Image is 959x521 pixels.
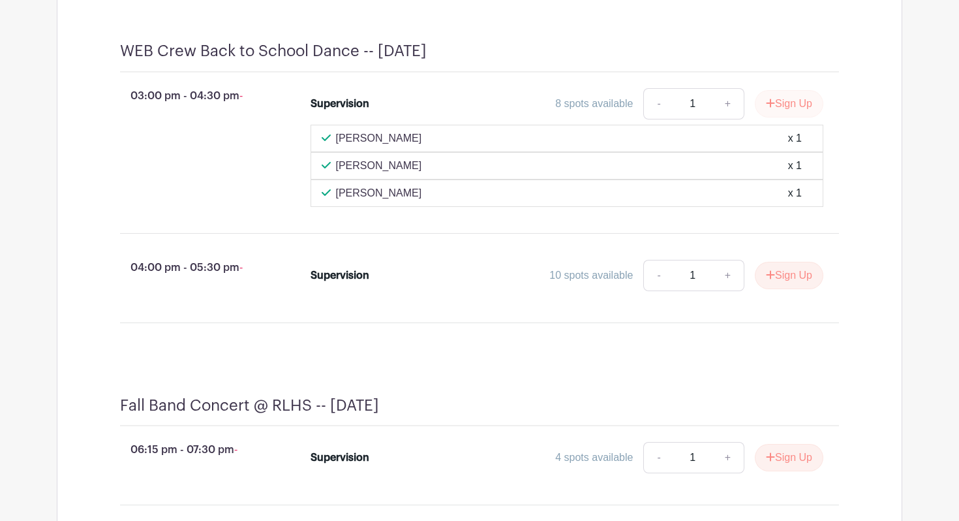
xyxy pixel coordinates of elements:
p: [PERSON_NAME] [336,131,422,146]
button: Sign Up [755,262,823,289]
a: - [643,88,673,119]
button: Sign Up [755,444,823,471]
p: 06:15 pm - 07:30 pm [99,437,290,463]
span: - [239,90,243,101]
h4: WEB Crew Back to School Dance -- [DATE] [120,42,427,61]
span: - [234,444,237,455]
div: Supervision [311,268,369,283]
p: [PERSON_NAME] [336,158,422,174]
a: - [643,442,673,473]
div: 8 spots available [555,96,633,112]
a: + [712,442,744,473]
a: + [712,88,744,119]
p: [PERSON_NAME] [336,185,422,201]
div: 10 spots available [549,268,633,283]
p: 03:00 pm - 04:30 pm [99,83,290,109]
p: 04:00 pm - 05:30 pm [99,255,290,281]
a: - [643,260,673,291]
div: x 1 [788,185,802,201]
div: 4 spots available [555,450,633,466]
a: + [712,260,744,291]
div: Supervision [311,450,369,466]
div: x 1 [788,131,802,146]
span: - [239,262,243,273]
button: Sign Up [755,90,823,118]
h4: Fall Band Concert @ RLHS -- [DATE] [120,396,379,415]
div: x 1 [788,158,802,174]
div: Supervision [311,96,369,112]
